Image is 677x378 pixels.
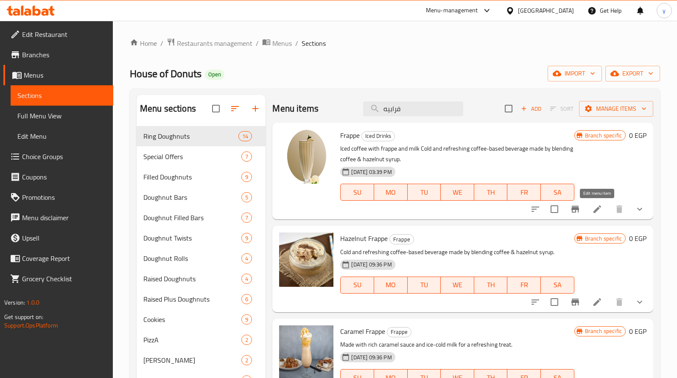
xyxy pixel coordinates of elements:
[635,204,645,214] svg: Show Choices
[242,173,252,181] span: 9
[340,129,360,142] span: Frappe
[546,293,563,311] span: Select to update
[160,38,163,48] li: /
[3,45,113,65] a: Branches
[207,100,225,118] span: Select all sections
[242,234,252,242] span: 9
[629,292,650,312] button: show more
[167,38,252,49] a: Restaurants management
[629,199,650,219] button: show more
[511,279,537,291] span: FR
[143,355,241,365] span: [PERSON_NAME]
[629,325,646,337] h6: 0 EGP
[143,233,241,243] span: Doughnut Twists
[592,297,602,307] a: Edit menu item
[205,70,224,80] div: Open
[609,199,629,219] button: delete
[242,336,252,344] span: 2
[541,277,574,294] button: SA
[143,294,241,304] span: Raised Plus Doughnuts
[426,6,478,16] div: Menu-management
[130,64,201,83] span: House of Donuts
[507,184,541,201] button: FR
[4,297,25,308] span: Version:
[239,132,252,140] span: 14
[130,38,157,48] a: Home
[241,213,252,223] div: items
[24,70,106,80] span: Menus
[272,38,292,48] span: Menus
[3,24,113,45] a: Edit Restaurant
[242,193,252,202] span: 5
[3,167,113,187] a: Coupons
[11,85,113,106] a: Sections
[241,233,252,243] div: items
[143,131,238,141] span: Ring Doughnuts
[137,167,266,187] div: Filled Doughnuts9
[242,295,252,303] span: 6
[387,327,411,337] span: Frappe
[143,172,241,182] span: Filled Doughnuts
[143,192,241,202] div: Doughnut Bars
[241,172,252,182] div: items
[3,248,113,269] a: Coverage Report
[17,131,106,141] span: Edit Menu
[378,279,404,291] span: MO
[143,335,241,345] span: PizzA
[242,214,252,222] span: 7
[241,294,252,304] div: items
[137,187,266,207] div: Doughnut Bars5
[612,68,653,79] span: export
[137,289,266,309] div: Raised Plus Doughnuts6
[363,101,463,116] input: search
[279,129,333,184] img: Frappe
[554,68,595,79] span: import
[3,207,113,228] a: Menu disclaimer
[225,98,245,119] span: Sort sections
[22,50,106,60] span: Branches
[565,199,585,219] button: Branch-specific-item
[340,247,574,258] p: Cold and refreshing coffee-based beverage made by blending coffee & hazelnut syrup.
[500,100,518,118] span: Select section
[340,277,374,294] button: SU
[605,66,660,81] button: export
[143,151,241,162] span: Special Offers
[609,292,629,312] button: delete
[242,255,252,263] span: 4
[272,102,319,115] h2: Menu items
[137,228,266,248] div: Doughnut Twists9
[256,38,259,48] li: /
[511,186,537,199] span: FR
[544,186,571,199] span: SA
[137,248,266,269] div: Doughnut Rolls4
[582,235,625,243] span: Branch specific
[586,104,646,114] span: Manage items
[22,213,106,223] span: Menu disclaimer
[525,292,546,312] button: sort-choices
[241,151,252,162] div: items
[302,38,326,48] span: Sections
[143,314,241,325] div: Cookies
[241,314,252,325] div: items
[344,279,371,291] span: SU
[389,234,414,244] div: Frappe
[582,132,625,140] span: Branch specific
[579,101,653,117] button: Manage items
[390,235,414,244] span: Frappe
[11,126,113,146] a: Edit Menu
[544,279,571,291] span: SA
[140,102,196,115] h2: Menu sections
[137,146,266,167] div: Special Offers7
[279,232,333,287] img: Hazelnut Frappe
[408,277,441,294] button: TU
[130,38,660,49] nav: breadcrumb
[143,213,241,223] div: Doughnut Filled Bars
[340,184,374,201] button: SU
[565,292,585,312] button: Branch-specific-item
[3,269,113,289] a: Grocery Checklist
[22,253,106,263] span: Coverage Report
